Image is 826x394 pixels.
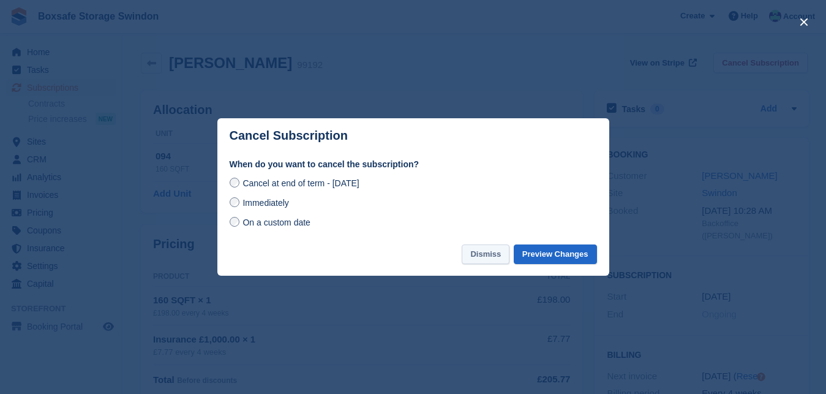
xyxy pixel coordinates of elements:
[514,244,597,265] button: Preview Changes
[794,12,814,32] button: close
[242,178,359,188] span: Cancel at end of term - [DATE]
[230,217,239,227] input: On a custom date
[242,218,310,227] span: On a custom date
[230,158,597,171] label: When do you want to cancel the subscription?
[242,198,288,208] span: Immediately
[230,178,239,188] input: Cancel at end of term - [DATE]
[230,197,239,207] input: Immediately
[462,244,509,265] button: Dismiss
[230,129,348,143] p: Cancel Subscription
